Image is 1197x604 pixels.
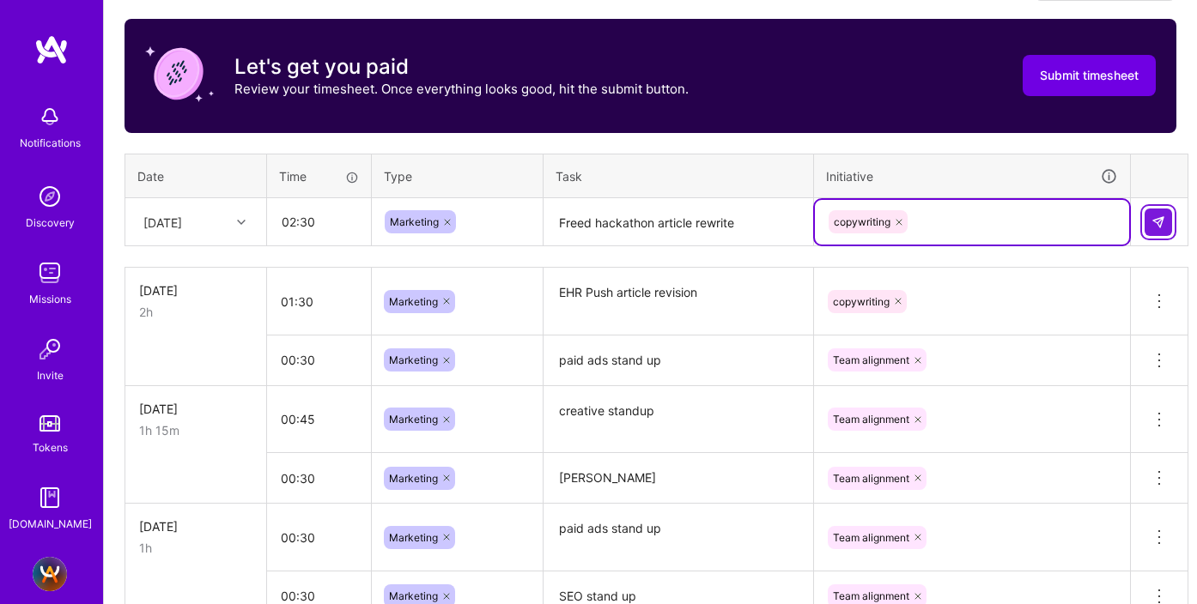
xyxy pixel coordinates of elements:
[37,366,64,384] div: Invite
[833,531,909,544] span: Team alignment
[29,290,71,308] div: Missions
[33,438,68,456] div: Tokens
[268,199,370,245] input: HH:MM
[389,589,438,602] span: Marketing
[545,337,811,384] textarea: paid ads stand up
[545,200,811,245] textarea: Freed hackathon article rewrite
[833,295,890,308] span: copywriting
[267,456,371,501] input: HH:MM
[234,54,689,80] h3: Let's get you paid
[9,515,92,533] div: [DOMAIN_NAME]
[833,353,909,366] span: Team alignment
[833,413,909,426] span: Team alignment
[33,100,67,134] img: bell
[234,80,689,98] p: Review your timesheet. Once everything looks good, hit the submit button.
[143,213,182,231] div: [DATE]
[1040,67,1139,84] span: Submit timesheet
[390,215,439,228] span: Marketing
[139,517,252,535] div: [DATE]
[125,154,267,198] th: Date
[279,167,359,185] div: Time
[545,269,811,334] textarea: EHR Push article revision
[267,279,371,324] input: HH:MM
[139,421,252,439] div: 1h 15m
[267,515,371,560] input: HH:MM
[145,39,214,108] img: coin
[372,154,544,198] th: Type
[826,166,1118,186] div: Initiative
[34,34,69,65] img: logo
[1151,215,1165,229] img: Submit
[833,472,909,485] span: Team alignment
[545,388,811,452] textarea: creative standup
[33,332,67,366] img: Invite
[139,400,252,418] div: [DATE]
[237,218,246,226] i: icon Chevron
[20,134,81,152] div: Notifications
[1145,208,1174,236] div: null
[389,295,438,308] span: Marketing
[139,281,252,299] div: [DATE]
[33,557,67,591] img: A.Team - Full-stack Demand Growth team!
[544,154,814,198] th: Task
[139,303,252,321] div: 2h
[33,480,67,515] img: guide book
[39,415,60,432] img: tokens
[33,256,67,290] img: teamwork
[33,179,67,214] img: discovery
[833,589,909,602] span: Team alignment
[545,455,811,502] textarea: [PERSON_NAME]
[26,214,75,232] div: Discovery
[139,539,252,557] div: 1h
[389,531,438,544] span: Marketing
[267,337,371,383] input: HH:MM
[28,557,71,591] a: A.Team - Full-stack Demand Growth team!
[834,215,890,228] span: copywriting
[389,472,438,485] span: Marketing
[389,353,438,366] span: Marketing
[545,505,811,570] textarea: paid ads stand up
[1023,55,1156,96] button: Submit timesheet
[389,413,438,426] span: Marketing
[267,396,371,442] input: HH:MM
